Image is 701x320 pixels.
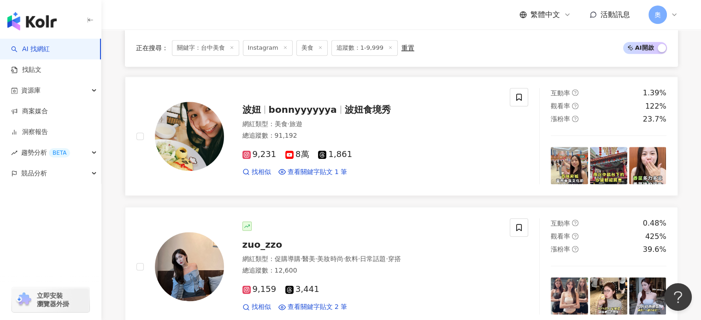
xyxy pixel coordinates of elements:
[530,10,560,20] span: 繁體中文
[11,65,41,75] a: 找貼文
[278,168,348,177] a: 查看關鍵字貼文 1 筆
[11,128,48,137] a: 洞察報告
[590,147,627,184] img: post-image
[243,41,293,56] span: Instagram
[242,131,499,140] div: 總追蹤數 ： 91,192
[242,104,261,115] span: 波妞
[155,232,224,301] img: KOL Avatar
[242,150,277,159] span: 9,231
[643,88,666,98] div: 1.39%
[360,255,386,262] span: 日常話題
[551,245,570,253] span: 漲粉率
[242,266,499,275] div: 總追蹤數 ： 12,600
[125,76,678,196] a: KOL Avatar波妞bonnyyyyyya波妞食境秀網紅類型：美食·旅遊總追蹤數：91,1929,2318萬1,861找相似查看關鍵字貼文 1 筆互動率question-circle1.39...
[629,147,666,184] img: post-image
[296,41,328,56] span: 美食
[629,277,666,314] img: post-image
[12,287,89,312] a: chrome extension立即安裝 瀏覽器外掛
[654,10,661,20] span: 奧
[285,150,309,159] span: 8萬
[386,255,388,262] span: ·
[21,142,70,163] span: 趨勢分析
[572,233,578,239] span: question-circle
[572,246,578,252] span: question-circle
[551,147,588,184] img: post-image
[388,255,401,262] span: 穿搭
[11,150,18,156] span: rise
[275,255,300,262] span: 促購導購
[172,41,239,56] span: 關鍵字：台中美食
[551,277,588,314] img: post-image
[37,291,69,308] span: 立即安裝 瀏覽器外掛
[643,244,666,255] div: 39.6%
[645,232,666,242] div: 425%
[300,255,302,262] span: ·
[590,277,627,314] img: post-image
[288,120,289,128] span: ·
[664,283,692,311] iframe: Help Scout Beacon - Open
[11,45,50,54] a: searchAI 找網紅
[643,114,666,124] div: 23.7%
[155,102,224,171] img: KOL Avatar
[275,120,288,128] span: 美食
[551,115,570,122] span: 漲粉率
[21,163,47,184] span: 競品分析
[242,168,271,177] a: 找相似
[252,303,271,312] span: 找相似
[242,239,283,250] span: zuo_zzo
[252,168,271,177] span: 找相似
[551,220,570,227] span: 互動率
[278,303,348,312] a: 查看關鍵字貼文 2 筆
[572,220,578,226] span: question-circle
[345,104,391,115] span: 波妞食境秀
[242,120,499,129] div: 網紅類型 ：
[21,80,41,101] span: 資源庫
[289,120,302,128] span: 旅遊
[318,150,352,159] span: 1,861
[11,107,48,116] a: 商案媒合
[572,103,578,109] span: question-circle
[302,255,315,262] span: 醫美
[242,285,277,294] span: 9,159
[331,41,398,56] span: 追蹤數：1-9,999
[645,101,666,111] div: 122%
[49,148,70,157] div: BETA
[343,255,345,262] span: ·
[288,168,348,177] span: 查看關鍵字貼文 1 筆
[551,89,570,97] span: 互動率
[136,45,168,52] span: 正在搜尋 ：
[551,233,570,240] span: 觀看率
[315,255,317,262] span: ·
[285,285,319,294] span: 3,441
[551,102,570,110] span: 觀看率
[317,255,343,262] span: 美妝時尚
[643,218,666,228] div: 0.48%
[572,89,578,96] span: question-circle
[7,12,57,30] img: logo
[269,104,337,115] span: bonnyyyyyya
[401,45,414,52] div: 重置
[358,255,360,262] span: ·
[345,255,358,262] span: 飲料
[572,116,578,122] span: question-circle
[15,292,33,307] img: chrome extension
[242,255,499,264] div: 網紅類型 ：
[242,303,271,312] a: 找相似
[288,303,348,312] span: 查看關鍵字貼文 2 筆
[601,10,630,19] span: 活動訊息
